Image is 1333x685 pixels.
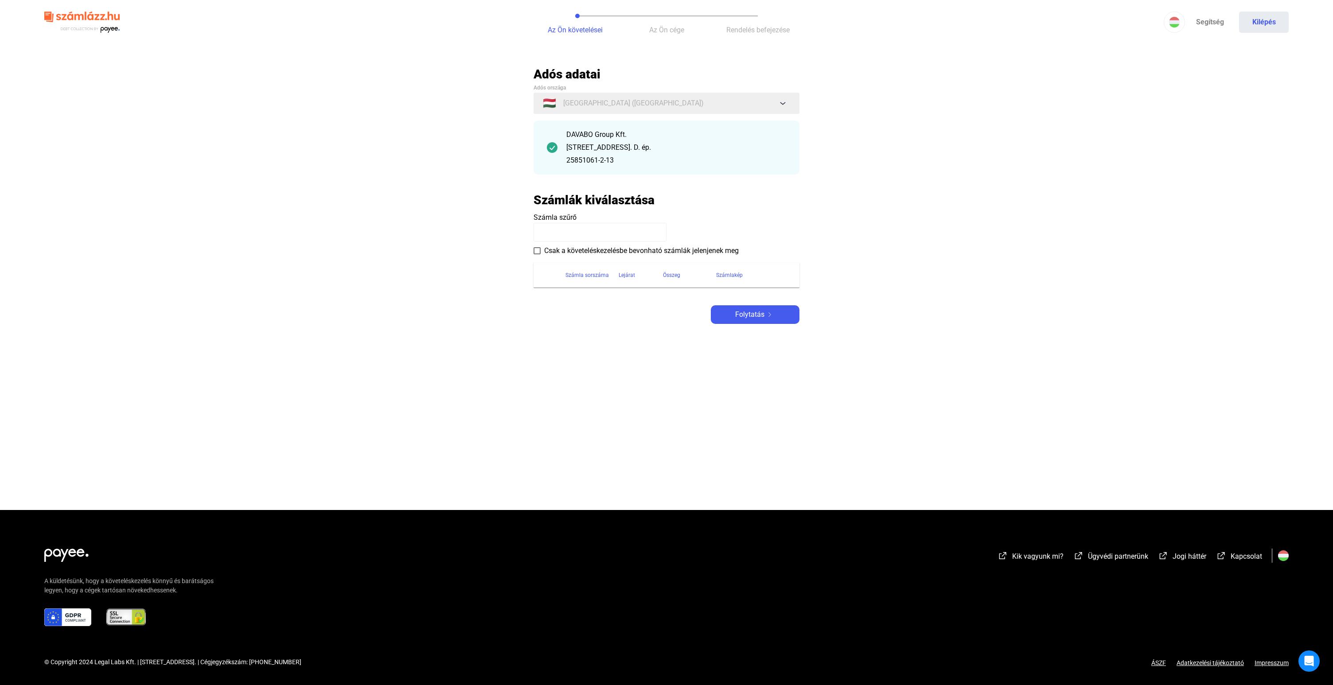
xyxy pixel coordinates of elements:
img: arrow-right-white [764,312,775,317]
a: Impresszum [1255,659,1289,666]
button: HU [1164,12,1185,33]
div: [STREET_ADDRESS]. D. ép. [566,142,786,153]
button: Folytatásarrow-right-white [711,305,799,324]
div: © Copyright 2024 Legal Labs Kft. | [STREET_ADDRESS]. | Cégjegyzékszám: [PHONE_NUMBER] [44,658,301,667]
a: external-link-whiteÜgyvédi partnerünk [1073,553,1148,562]
span: Rendelés befejezése [726,26,790,34]
span: Csak a követeléskezelésbe bevonható számlák jelenjenek meg [544,245,739,256]
span: Ügyvédi partnerünk [1088,552,1148,560]
button: 🇭🇺[GEOGRAPHIC_DATA] ([GEOGRAPHIC_DATA]) [534,93,799,114]
a: Segítség [1185,12,1235,33]
img: external-link-white [1158,551,1169,560]
div: Számla sorszáma [565,270,609,280]
a: ÁSZF [1151,659,1166,666]
img: white-payee-white-dot.svg [44,544,89,562]
img: szamlazzhu-logo [44,8,120,37]
img: checkmark-darker-green-circle [547,142,557,153]
img: external-link-white [1216,551,1227,560]
span: Az Ön követelései [548,26,603,34]
span: Folytatás [735,309,764,320]
span: Kik vagyunk mi? [1012,552,1064,560]
div: 25851061-2-13 [566,155,786,166]
div: Számlakép [716,270,789,280]
span: [GEOGRAPHIC_DATA] ([GEOGRAPHIC_DATA]) [563,98,704,109]
img: external-link-white [998,551,1008,560]
img: external-link-white [1073,551,1084,560]
h2: Adós adatai [534,66,799,82]
div: Számla sorszáma [565,270,619,280]
h2: Számlák kiválasztása [534,192,655,208]
div: Lejárat [619,270,635,280]
div: Lejárat [619,270,663,280]
span: Kapcsolat [1231,552,1262,560]
div: Összeg [663,270,716,280]
a: external-link-whiteKik vagyunk mi? [998,553,1064,562]
div: DAVABO Group Kft. [566,129,786,140]
span: Az Ön cége [649,26,684,34]
a: external-link-whiteJogi háttér [1158,553,1206,562]
span: Számla szűrő [534,213,577,222]
img: HU.svg [1278,550,1289,561]
button: Kilépés [1239,12,1289,33]
img: HU [1169,17,1180,27]
a: Adatkezelési tájékoztató [1166,659,1255,666]
img: ssl [105,608,147,626]
a: external-link-whiteKapcsolat [1216,553,1262,562]
div: Számlakép [716,270,743,280]
div: Open Intercom Messenger [1298,650,1320,672]
img: gdpr [44,608,91,626]
span: Jogi háttér [1173,552,1206,560]
span: Adós országa [534,85,566,91]
span: 🇭🇺 [543,98,556,109]
div: Összeg [663,270,680,280]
